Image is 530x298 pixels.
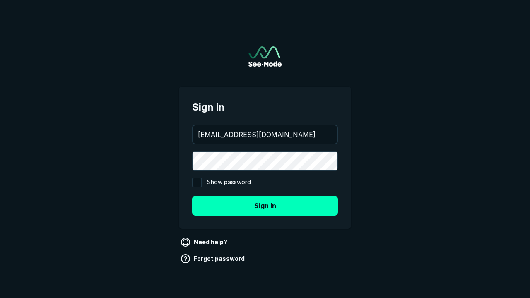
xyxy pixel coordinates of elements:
[179,236,231,249] a: Need help?
[192,100,338,115] span: Sign in
[179,252,248,265] a: Forgot password
[248,46,282,67] img: See-Mode Logo
[193,125,337,144] input: your@email.com
[207,178,251,187] span: Show password
[248,46,282,67] a: Go to sign in
[192,196,338,216] button: Sign in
